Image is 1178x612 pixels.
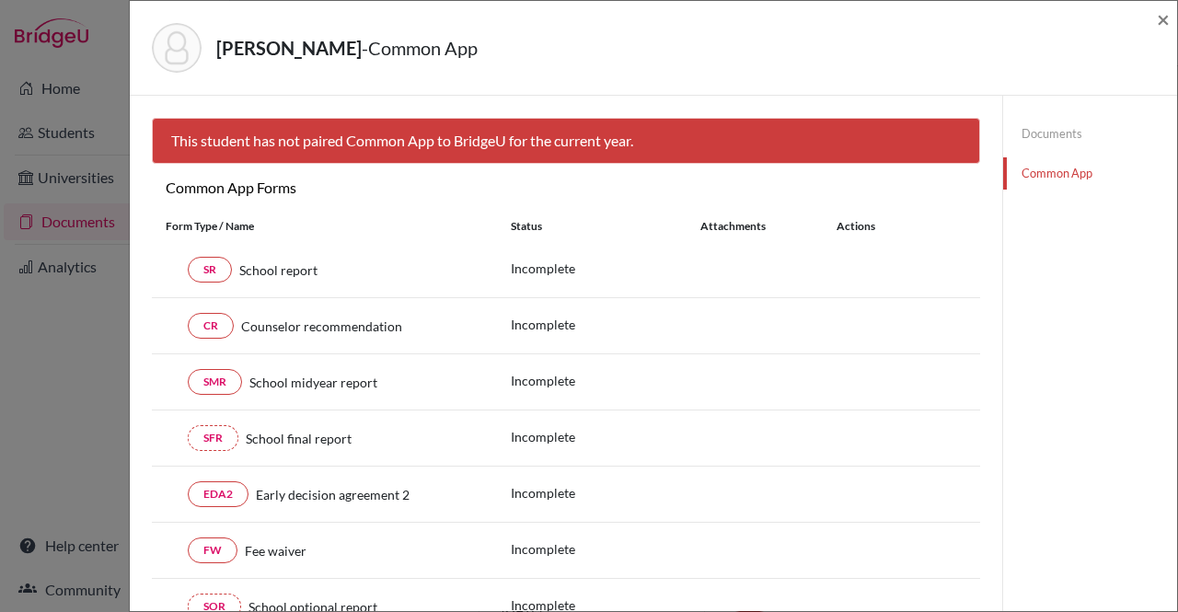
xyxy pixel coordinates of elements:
[239,260,318,280] span: School report
[511,371,700,390] p: Incomplete
[245,541,306,560] span: Fee waiver
[1003,157,1177,190] a: Common App
[256,485,410,504] span: Early decision agreement 2
[511,427,700,446] p: Incomplete
[246,429,352,448] span: School final report
[216,37,362,59] strong: [PERSON_NAME]
[152,179,566,196] h6: Common App Forms
[511,259,700,278] p: Incomplete
[511,539,700,559] p: Incomplete
[152,218,497,235] div: Form Type / Name
[511,218,700,235] div: Status
[814,218,929,235] div: Actions
[241,317,402,336] span: Counselor recommendation
[188,425,238,451] a: SFR
[1003,118,1177,150] a: Documents
[188,369,242,395] a: SMR
[188,537,237,563] a: FW
[700,218,814,235] div: Attachments
[152,118,980,164] div: This student has not paired Common App to BridgeU for the current year.
[362,37,478,59] span: - Common App
[188,481,248,507] a: EDA2
[511,483,700,502] p: Incomplete
[1157,6,1170,32] span: ×
[1157,8,1170,30] button: Close
[511,315,700,334] p: Incomplete
[188,257,232,283] a: SR
[188,313,234,339] a: CR
[249,373,377,392] span: School midyear report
